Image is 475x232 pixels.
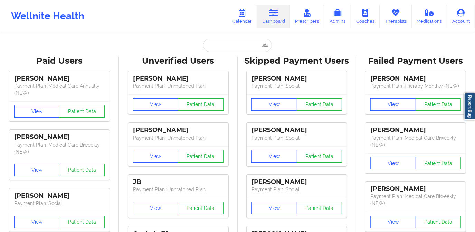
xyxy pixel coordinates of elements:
button: View [14,216,60,228]
p: Payment Plan : Social [251,83,342,90]
div: [PERSON_NAME] [370,126,461,134]
button: View [133,202,179,214]
p: Payment Plan : Social [14,200,105,207]
button: View [251,202,297,214]
div: [PERSON_NAME] [14,75,105,83]
p: Payment Plan : Therapy Monthly (NEW) [370,83,461,90]
div: [PERSON_NAME] [251,178,342,186]
div: [PERSON_NAME] [133,75,224,83]
div: Paid Users [5,56,114,66]
p: Payment Plan : Medical Care Biweekly (NEW) [370,193,461,207]
button: Patient Data [59,216,105,228]
p: Payment Plan : Medical Care Annually (NEW) [14,83,105,96]
div: JB [133,178,224,186]
a: Prescribers [290,5,324,28]
div: [PERSON_NAME] [370,185,461,193]
button: Patient Data [297,202,342,214]
p: Payment Plan : Unmatched Plan [133,83,224,90]
div: [PERSON_NAME] [370,75,461,83]
div: Failed Payment Users [361,56,470,66]
p: Payment Plan : Unmatched Plan [133,186,224,193]
a: Admins [324,5,351,28]
p: Payment Plan : Medical Care Biweekly (NEW) [370,134,461,148]
button: View [133,150,179,163]
div: [PERSON_NAME] [251,126,342,134]
a: Calendar [227,5,257,28]
a: Coaches [351,5,380,28]
div: [PERSON_NAME] [14,192,105,200]
button: Patient Data [297,150,342,163]
button: Patient Data [59,105,105,118]
button: Patient Data [416,98,461,111]
div: [PERSON_NAME] [251,75,342,83]
button: View [370,98,416,111]
a: Therapists [380,5,412,28]
button: View [133,98,179,111]
p: Payment Plan : Unmatched Plan [133,134,224,141]
div: Unverified Users [124,56,233,66]
button: View [251,150,297,163]
button: View [251,98,297,111]
button: View [14,164,60,176]
button: Patient Data [178,202,224,214]
button: Patient Data [178,150,224,163]
a: Dashboard [257,5,290,28]
button: View [14,105,60,118]
a: Account [447,5,475,28]
button: Patient Data [297,98,342,111]
button: Patient Data [178,98,224,111]
button: View [370,216,416,228]
div: [PERSON_NAME] [133,126,224,134]
div: [PERSON_NAME] [14,133,105,141]
p: Payment Plan : Social [251,134,342,141]
button: Patient Data [59,164,105,176]
p: Payment Plan : Social [251,186,342,193]
p: Payment Plan : Medical Care Biweekly (NEW) [14,141,105,155]
a: Report Bug [464,93,475,120]
button: Patient Data [416,216,461,228]
button: Patient Data [416,157,461,169]
button: View [370,157,416,169]
a: Medications [412,5,447,28]
div: Skipped Payment Users [243,56,352,66]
